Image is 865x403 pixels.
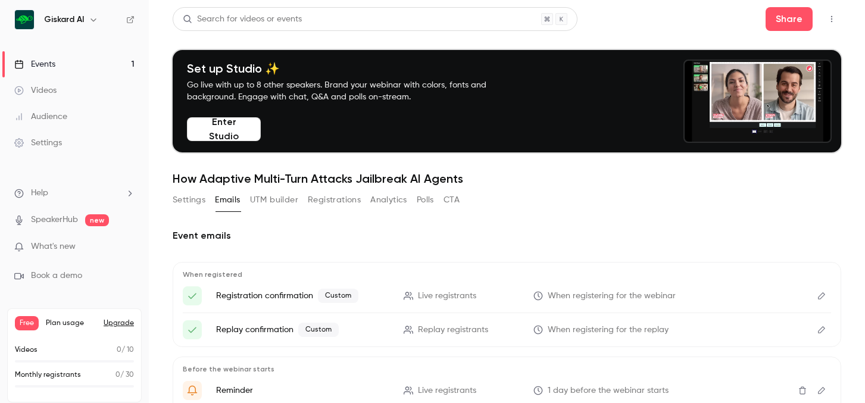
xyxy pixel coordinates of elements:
[115,371,120,379] span: 0
[14,111,67,123] div: Audience
[31,240,76,253] span: What's new
[812,320,831,339] button: Edit
[183,13,302,26] div: Search for videos or events
[173,229,841,243] h2: Event emails
[14,58,55,70] div: Events
[418,324,488,336] span: Replay registrants
[183,286,831,305] li: Here's your access link to {{ event_name }}!
[173,190,205,210] button: Settings
[370,190,407,210] button: Analytics
[183,364,831,374] p: Before the webinar starts
[548,290,676,302] span: When registering for the webinar
[173,171,841,186] h1: How Adaptive Multi-Turn Attacks Jailbreak AI Agents
[187,79,514,103] p: Go live with up to 8 other speakers. Brand your webinar with colors, fonts and background. Engage...
[417,190,434,210] button: Polls
[250,190,298,210] button: UTM builder
[444,190,460,210] button: CTA
[187,61,514,76] h4: Set up Studio ✨
[120,242,135,252] iframe: Noticeable Trigger
[31,214,78,226] a: SpeakerHub
[14,187,135,199] li: help-dropdown-opener
[117,345,134,355] p: / 10
[117,346,121,354] span: 0
[812,381,831,400] button: Edit
[183,270,831,279] p: When registered
[115,370,134,380] p: / 30
[308,190,361,210] button: Registrations
[298,323,339,337] span: Custom
[85,214,109,226] span: new
[548,324,669,336] span: When registering for the replay
[548,385,669,397] span: 1 day before the webinar starts
[31,270,82,282] span: Book a demo
[15,345,38,355] p: Videos
[187,117,261,141] button: Enter Studio
[183,381,831,400] li: Get Ready for '{{ event_name }}' tomorrow!
[216,385,389,396] p: Reminder
[104,318,134,328] button: Upgrade
[418,385,476,397] span: Live registrants
[44,14,84,26] h6: Giskard AI
[216,323,389,337] p: Replay confirmation
[183,320,831,339] li: Here's your access link to {{ event_name }}!
[812,286,831,305] button: Edit
[46,318,96,328] span: Plan usage
[14,85,57,96] div: Videos
[418,290,476,302] span: Live registrants
[318,289,358,303] span: Custom
[766,7,813,31] button: Share
[215,190,240,210] button: Emails
[15,10,34,29] img: Giskard AI
[14,137,62,149] div: Settings
[31,187,48,199] span: Help
[216,289,389,303] p: Registration confirmation
[15,316,39,330] span: Free
[793,381,812,400] button: Delete
[15,370,81,380] p: Monthly registrants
